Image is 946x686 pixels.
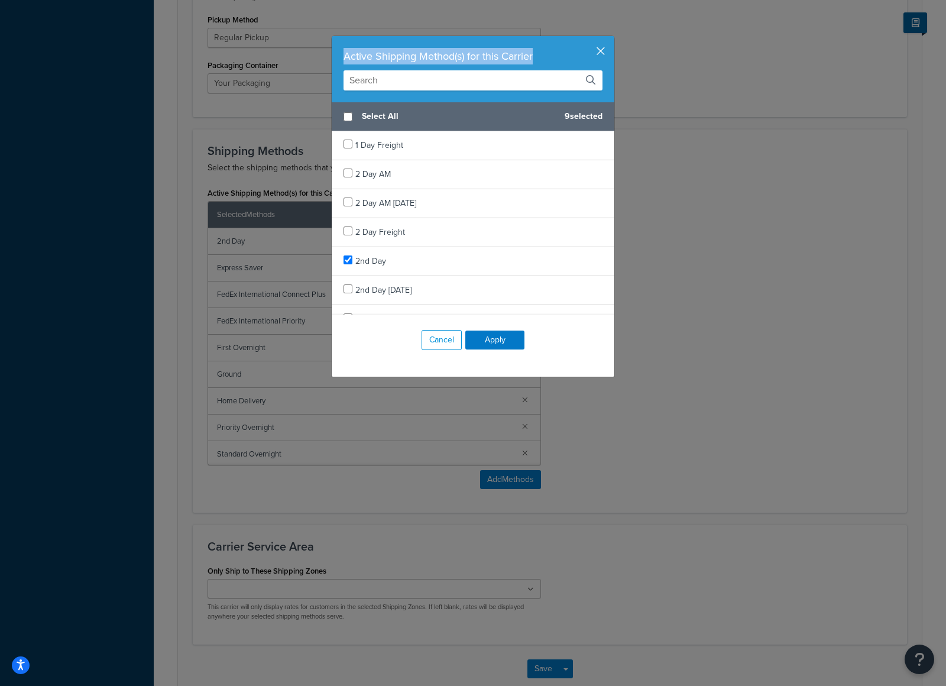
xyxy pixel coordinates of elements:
[355,313,405,325] span: 3 Day Freight
[355,255,386,267] span: 2nd Day
[355,226,405,238] span: 2 Day Freight
[355,139,403,151] span: 1 Day Freight
[344,70,602,90] input: Search
[355,168,391,180] span: 2 Day AM
[355,284,412,296] span: 2nd Day [DATE]
[362,108,555,125] span: Select All
[332,102,614,131] div: 9 selected
[344,48,602,64] div: Active Shipping Method(s) for this Carrier
[465,331,524,350] button: Apply
[355,197,416,209] span: 2 Day AM [DATE]
[422,330,462,350] button: Cancel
